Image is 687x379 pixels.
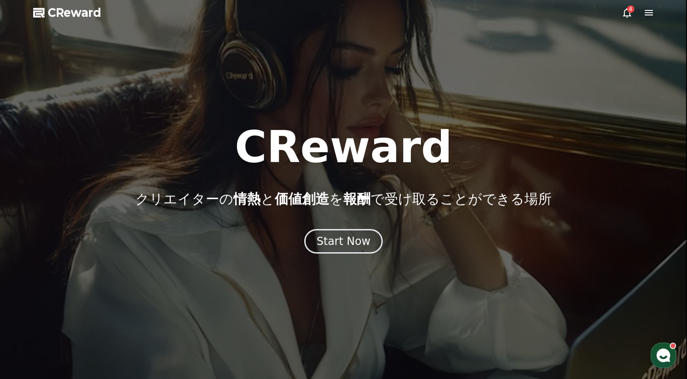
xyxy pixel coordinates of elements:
[235,125,452,169] h1: CReward
[304,229,383,254] button: Start Now
[627,5,634,13] div: 4
[316,234,371,249] div: Start Now
[343,191,371,207] span: 報酬
[275,191,329,207] span: 価値創造
[304,238,383,247] a: Start Now
[233,191,261,207] span: 情熱
[622,7,633,18] a: 4
[33,5,101,20] a: CReward
[135,191,552,207] p: クリエイターの と を で受け取ることができる場所
[48,5,101,20] span: CReward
